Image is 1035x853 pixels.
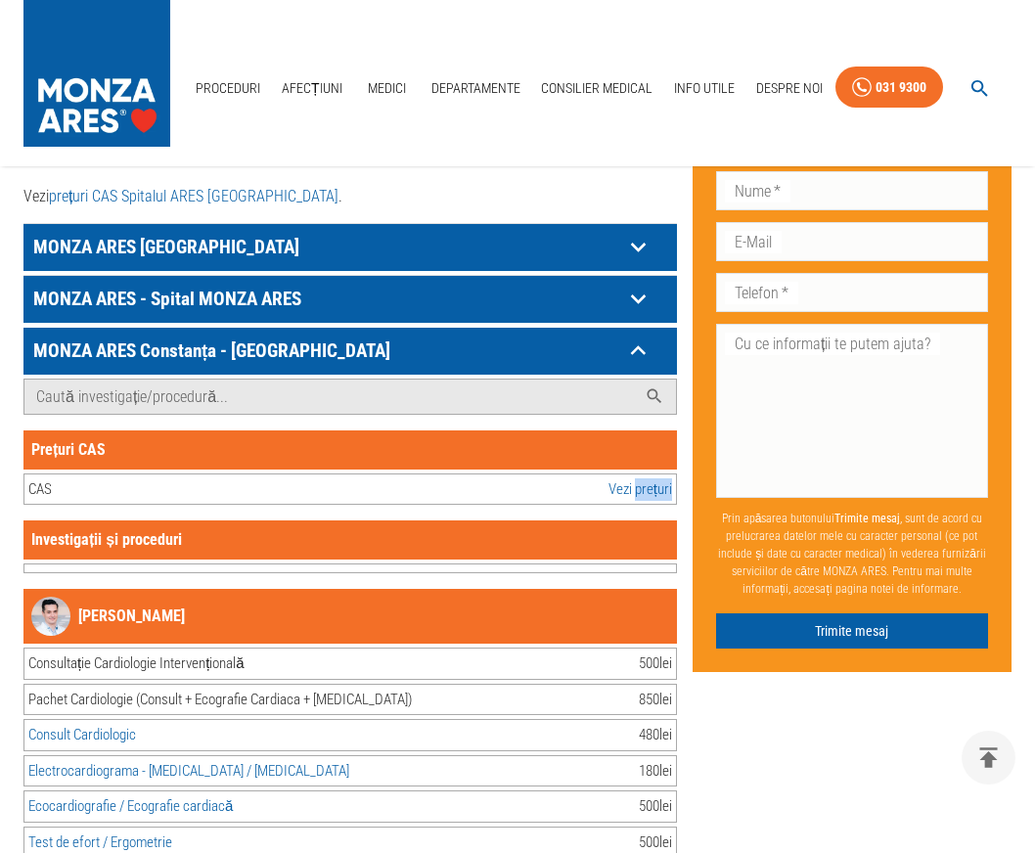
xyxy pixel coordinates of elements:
[28,232,623,262] p: MONZA ARES [GEOGRAPHIC_DATA]
[424,68,528,109] a: Departamente
[28,689,412,711] div: Pachet Cardiologie (Consult + Ecografie Cardiaca + [MEDICAL_DATA])
[23,276,677,323] div: MONZA ARES - Spital MONZA ARES
[716,612,988,649] button: Trimite mesaj
[23,520,677,560] div: Investigații și proceduri
[49,187,338,205] a: prețuri CAS Spitalul ARES [GEOGRAPHIC_DATA]
[188,68,268,109] a: Proceduri
[28,726,136,743] a: Consult Cardiologic
[639,652,672,675] div: 500 lei
[28,762,349,780] a: Electrocardiograma - [MEDICAL_DATA] / [MEDICAL_DATA]
[355,68,418,109] a: Medici
[31,597,70,636] img: Profile image Dr. Nicolae Cârstea
[666,68,742,109] a: Info Utile
[639,724,672,746] div: 480 lei
[716,501,988,605] p: Prin apăsarea butonului , sunt de acord cu prelucrarea datelor mele cu caracter personal (ce pot ...
[28,652,245,675] div: Consultație Cardiologie Intervențională
[23,224,677,271] div: MONZA ARES [GEOGRAPHIC_DATA]
[23,185,677,208] p: Vezi .
[835,67,943,109] a: 031 9300
[608,478,672,501] a: Descarcă prețurile în format PDF
[274,68,350,109] a: Afecțiuni
[962,731,1015,785] button: delete
[28,336,623,366] p: MONZA ARES Constanța - [GEOGRAPHIC_DATA]
[639,689,672,711] div: 850 lei
[28,833,172,851] a: Test de efort / Ergometrie
[876,75,926,100] div: 031 9300
[28,797,233,815] a: Ecocardiografie / Ecografie cardiacă
[23,328,677,375] div: MONZA ARES Constanța - [GEOGRAPHIC_DATA]
[28,478,52,501] div: CAS
[28,284,623,314] p: MONZA ARES - Spital MONZA ARES
[748,68,831,109] a: Despre Noi
[23,430,677,470] div: Prețuri CAS
[639,760,672,783] div: 180 lei
[533,68,660,109] a: Consilier Medical
[31,597,185,636] a: Profile image Dr. Nicolae Cârstea[PERSON_NAME]
[834,511,900,524] b: Trimite mesaj
[639,795,672,818] div: 500 lei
